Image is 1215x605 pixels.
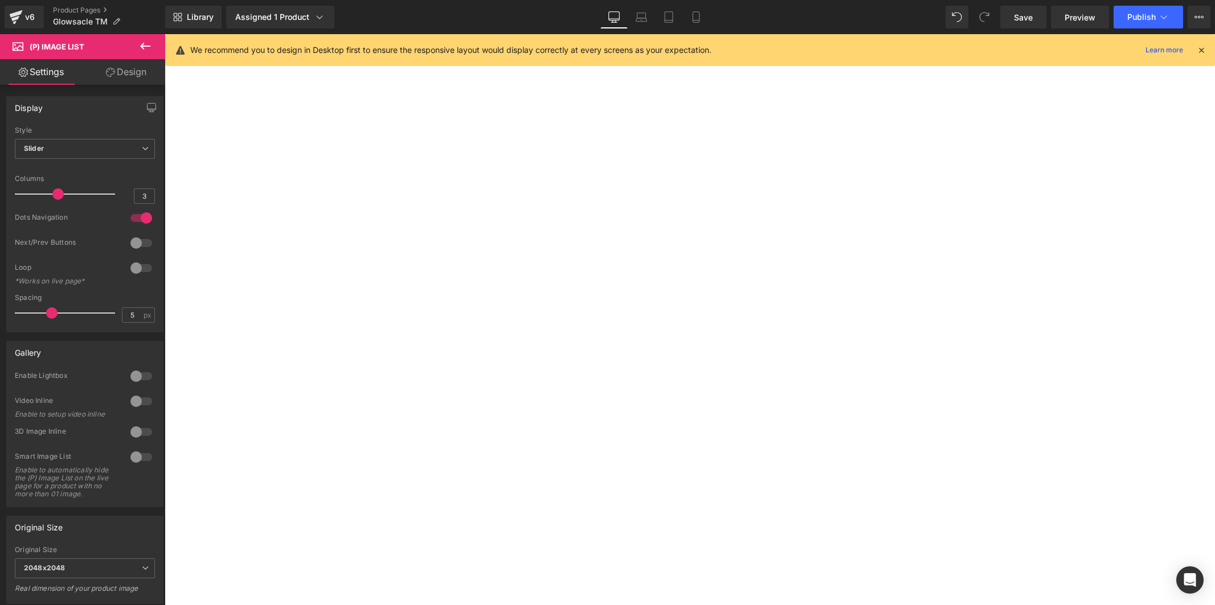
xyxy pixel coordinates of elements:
a: Product Pages [53,6,165,15]
div: Enable to automatically hide the (P) Image List on the live page for a product with no more than ... [15,466,117,498]
div: Loop [15,263,119,275]
div: v6 [23,10,37,24]
b: 2048x2048 [24,563,65,572]
div: Spacing [15,294,155,302]
div: Enable Lightbox [15,371,119,383]
div: Original Size [15,516,63,532]
div: Display [15,97,43,113]
a: Preview [1051,6,1109,28]
a: Tablet [655,6,682,28]
button: Redo [973,6,996,28]
div: Assigned 1 Product [235,11,325,23]
a: New Library [165,6,222,28]
span: Glowsacle TM [53,17,108,26]
div: Style [15,126,155,134]
div: 3D Image Inline [15,427,119,439]
div: Smart Image List [15,452,119,464]
span: Publish [1127,13,1156,22]
a: Design [85,59,167,85]
div: Video Inline [15,396,119,408]
a: Laptop [628,6,655,28]
div: Next/Prev Buttons [15,238,119,250]
a: Desktop [600,6,628,28]
div: Original Size [15,546,155,554]
div: Real dimension of your product image [15,584,155,600]
button: Undo [946,6,968,28]
div: Open Intercom Messenger [1176,566,1204,594]
div: *Works on live page* [15,277,117,285]
span: Save [1014,11,1033,23]
span: (P) Image List [30,42,84,51]
a: v6 [5,6,44,28]
span: Preview [1065,11,1095,23]
div: Gallery [15,341,41,357]
span: Library [187,12,214,22]
div: Columns [15,175,155,183]
p: We recommend you to design in Desktop first to ensure the responsive layout would display correct... [190,44,711,56]
a: Learn more [1141,43,1188,57]
b: Slider [24,144,44,153]
a: Mobile [682,6,710,28]
div: Enable to setup video inline [15,410,117,418]
div: Dots Navigation [15,213,119,225]
button: Publish [1114,6,1183,28]
span: px [144,311,153,319]
button: More [1188,6,1210,28]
